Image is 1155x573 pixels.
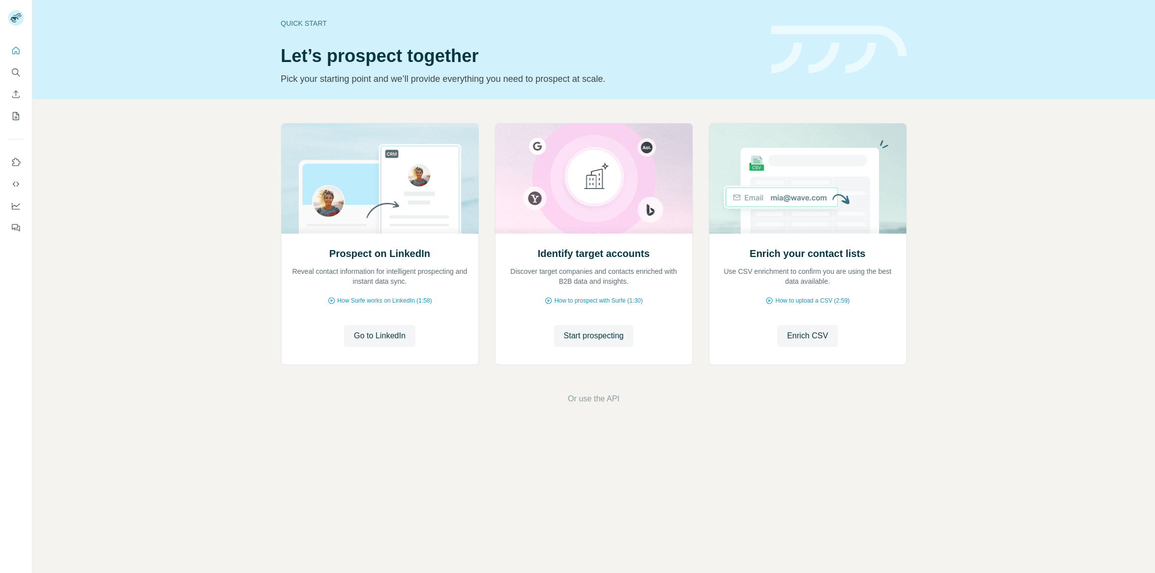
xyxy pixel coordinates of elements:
[8,85,24,103] button: Enrich CSV
[538,247,650,260] h2: Identify target accounts
[8,107,24,125] button: My lists
[281,46,759,66] h1: Let’s prospect together
[338,296,432,305] span: How Surfe works on LinkedIn (1:58)
[8,42,24,60] button: Quick start
[554,325,634,347] button: Start prospecting
[554,296,643,305] span: How to prospect with Surfe (1:30)
[771,26,907,74] img: banner
[354,330,406,342] span: Go to LinkedIn
[281,124,479,234] img: Prospect on LinkedIn
[329,247,430,260] h2: Prospect on LinkedIn
[777,325,838,347] button: Enrich CSV
[787,330,828,342] span: Enrich CSV
[568,393,619,405] button: Or use the API
[8,219,24,237] button: Feedback
[281,18,759,28] div: Quick start
[8,197,24,215] button: Dashboard
[719,266,896,286] p: Use CSV enrichment to confirm you are using the best data available.
[775,296,849,305] span: How to upload a CSV (2:59)
[8,175,24,193] button: Use Surfe API
[344,325,415,347] button: Go to LinkedIn
[495,124,693,234] img: Identify target accounts
[291,266,469,286] p: Reveal contact information for intelligent prospecting and instant data sync.
[564,330,624,342] span: Start prospecting
[749,247,865,260] h2: Enrich your contact lists
[505,266,682,286] p: Discover target companies and contacts enriched with B2B data and insights.
[281,72,759,86] p: Pick your starting point and we’ll provide everything you need to prospect at scale.
[8,153,24,171] button: Use Surfe on LinkedIn
[709,124,907,234] img: Enrich your contact lists
[8,64,24,81] button: Search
